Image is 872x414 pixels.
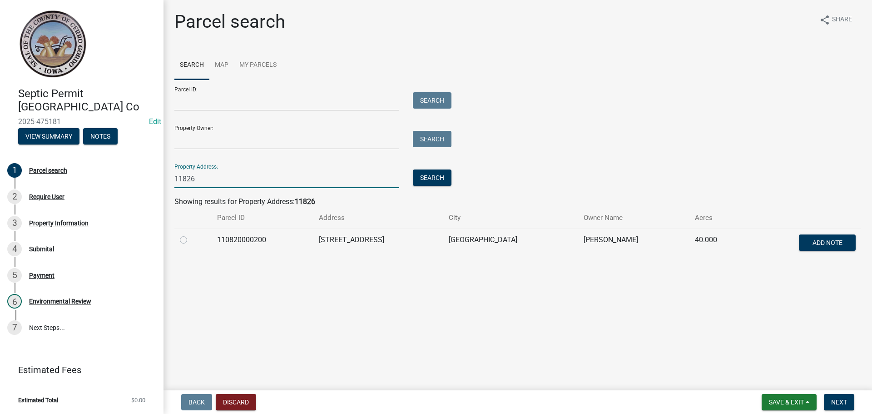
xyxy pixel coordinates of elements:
[212,229,314,259] td: 110820000200
[149,117,161,126] a: Edit
[18,87,156,114] h4: Septic Permit [GEOGRAPHIC_DATA] Co
[149,117,161,126] wm-modal-confirm: Edit Application Number
[181,394,212,410] button: Back
[174,11,285,33] h1: Parcel search
[174,196,861,207] div: Showing results for Property Address:
[18,133,79,140] wm-modal-confirm: Summary
[29,194,64,200] div: Require User
[174,51,209,80] a: Search
[18,117,145,126] span: 2025-475181
[831,399,847,406] span: Next
[83,133,118,140] wm-modal-confirm: Notes
[313,207,443,229] th: Address
[295,197,315,206] strong: 11826
[131,397,145,403] span: $0.00
[18,10,87,78] img: Cerro Gordo County, Iowa
[212,207,314,229] th: Parcel ID
[413,131,451,147] button: Search
[443,207,579,229] th: City
[216,394,256,410] button: Discard
[29,272,54,279] div: Payment
[188,399,205,406] span: Back
[7,163,22,178] div: 1
[209,51,234,80] a: Map
[769,399,804,406] span: Save & Exit
[18,397,58,403] span: Estimated Total
[7,242,22,256] div: 4
[812,239,842,246] span: Add Note
[29,220,89,226] div: Property Information
[413,92,451,109] button: Search
[443,229,579,259] td: [GEOGRAPHIC_DATA]
[313,229,443,259] td: [STREET_ADDRESS]
[7,361,149,379] a: Estimated Fees
[18,128,79,145] button: View Summary
[762,394,817,410] button: Save & Exit
[413,170,451,186] button: Search
[7,320,22,335] div: 7
[7,294,22,309] div: 6
[7,216,22,230] div: 3
[83,128,118,145] button: Notes
[812,11,859,29] button: shareShare
[234,51,282,80] a: My Parcels
[578,229,689,259] td: [PERSON_NAME]
[29,246,54,252] div: Submital
[29,167,67,174] div: Parcel search
[689,207,746,229] th: Acres
[578,207,689,229] th: Owner Name
[7,268,22,283] div: 5
[799,234,856,251] button: Add Note
[819,15,830,25] i: share
[7,190,22,204] div: 2
[824,394,854,410] button: Next
[832,15,852,25] span: Share
[689,229,746,259] td: 40.000
[29,298,91,304] div: Environmental Review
